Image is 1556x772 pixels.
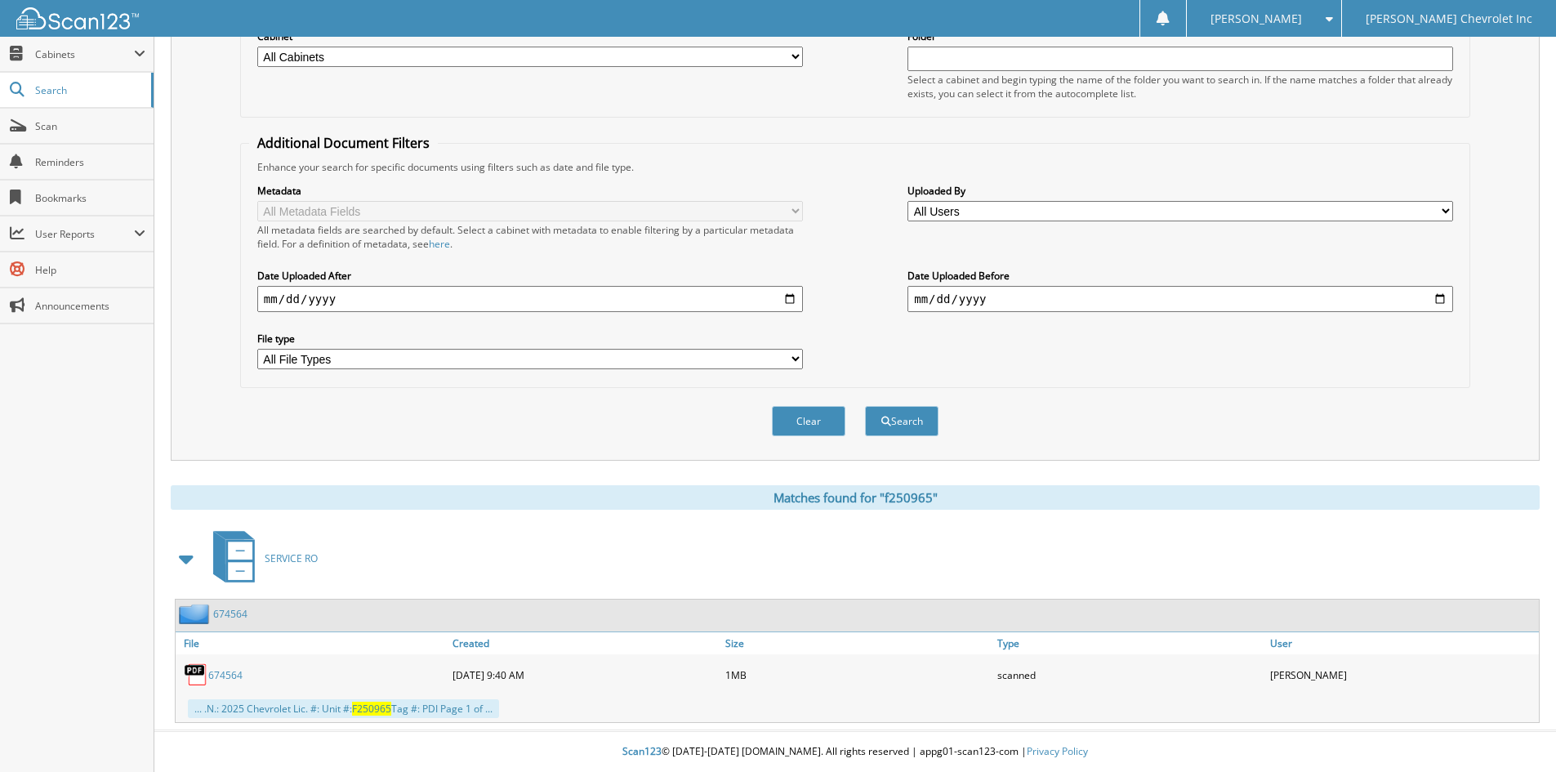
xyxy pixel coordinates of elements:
div: ... .N.: 2025 Chevrolet Lic. #: Unit #: Tag #: PDI Page 1 of ... [188,699,499,718]
span: Reminders [35,155,145,169]
span: Help [35,263,145,277]
label: File type [257,332,803,346]
label: Uploaded By [907,184,1453,198]
a: Created [448,632,721,654]
span: [PERSON_NAME] [1210,14,1302,24]
span: Scan123 [622,744,662,758]
a: SERVICE RO [203,526,318,591]
button: Search [865,406,939,436]
div: © [DATE]-[DATE] [DOMAIN_NAME]. All rights reserved | appg01-scan123-com | [154,732,1556,772]
label: Date Uploaded Before [907,269,1453,283]
div: All metadata fields are searched by default. Select a cabinet with metadata to enable filtering b... [257,223,803,251]
input: start [257,286,803,312]
img: PDF.png [184,663,208,687]
div: scanned [993,658,1266,691]
div: [PERSON_NAME] [1266,658,1539,691]
iframe: Chat Widget [1474,694,1556,772]
a: Size [721,632,994,654]
span: Search [35,83,143,97]
label: Date Uploaded After [257,269,803,283]
span: Cabinets [35,47,134,61]
img: scan123-logo-white.svg [16,7,139,29]
label: Metadata [257,184,803,198]
a: here [429,237,450,251]
span: F250965 [352,702,391,716]
div: Enhance your search for specific documents using filters such as date and file type. [249,160,1461,174]
div: Matches found for "f250965" [171,485,1540,510]
div: Select a cabinet and begin typing the name of the folder you want to search in. If the name match... [907,73,1453,100]
span: Bookmarks [35,191,145,205]
a: 674564 [208,668,243,682]
a: User [1266,632,1539,654]
a: File [176,632,448,654]
img: folder2.png [179,604,213,624]
div: [DATE] 9:40 AM [448,658,721,691]
legend: Additional Document Filters [249,134,438,152]
div: 1MB [721,658,994,691]
span: Scan [35,119,145,133]
a: Type [993,632,1266,654]
button: Clear [772,406,845,436]
span: [PERSON_NAME] Chevrolet Inc [1366,14,1532,24]
input: end [907,286,1453,312]
span: Announcements [35,299,145,313]
span: User Reports [35,227,134,241]
a: Privacy Policy [1027,744,1088,758]
a: 674564 [213,607,247,621]
span: SERVICE RO [265,551,318,565]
